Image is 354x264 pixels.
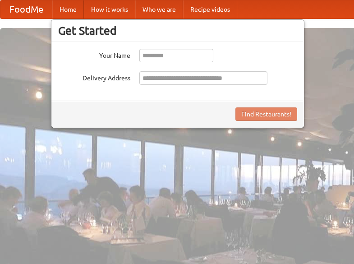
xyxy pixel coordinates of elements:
[84,0,135,19] a: How it works
[235,107,297,121] button: Find Restaurants!
[135,0,183,19] a: Who we are
[58,49,130,60] label: Your Name
[58,71,130,83] label: Delivery Address
[58,24,297,37] h3: Get Started
[52,0,84,19] a: Home
[183,0,237,19] a: Recipe videos
[0,0,52,19] a: FoodMe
